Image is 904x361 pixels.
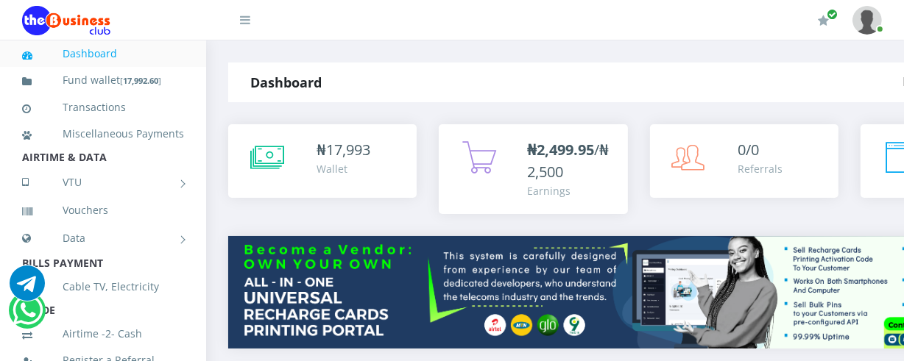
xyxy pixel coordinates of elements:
[22,63,184,98] a: Fund wallet[17,992.60]
[13,304,43,328] a: Chat for support
[827,9,838,20] span: Renew/Upgrade Subscription
[250,74,322,91] strong: Dashboard
[22,164,184,201] a: VTU
[123,75,158,86] b: 17,992.60
[852,6,882,35] img: User
[527,140,609,182] span: /₦2,500
[818,15,829,26] i: Renew/Upgrade Subscription
[317,139,370,161] div: ₦
[22,6,110,35] img: Logo
[22,270,184,304] a: Cable TV, Electricity
[527,140,594,160] b: ₦2,499.95
[22,220,184,257] a: Data
[120,75,161,86] small: [ ]
[738,161,783,176] div: Referrals
[527,183,612,199] div: Earnings
[317,161,370,176] div: Wallet
[10,276,45,301] a: Chat for support
[738,140,760,160] span: 0/0
[22,90,184,124] a: Transactions
[326,140,370,160] span: 17,993
[22,193,184,227] a: Vouchers
[228,124,417,198] a: ₦17,993 Wallet
[22,37,184,71] a: Dashboard
[22,117,184,151] a: Miscellaneous Payments
[650,124,838,198] a: 0/0 Referrals
[22,317,184,351] a: Airtime -2- Cash
[439,124,627,214] a: ₦2,499.95/₦2,500 Earnings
